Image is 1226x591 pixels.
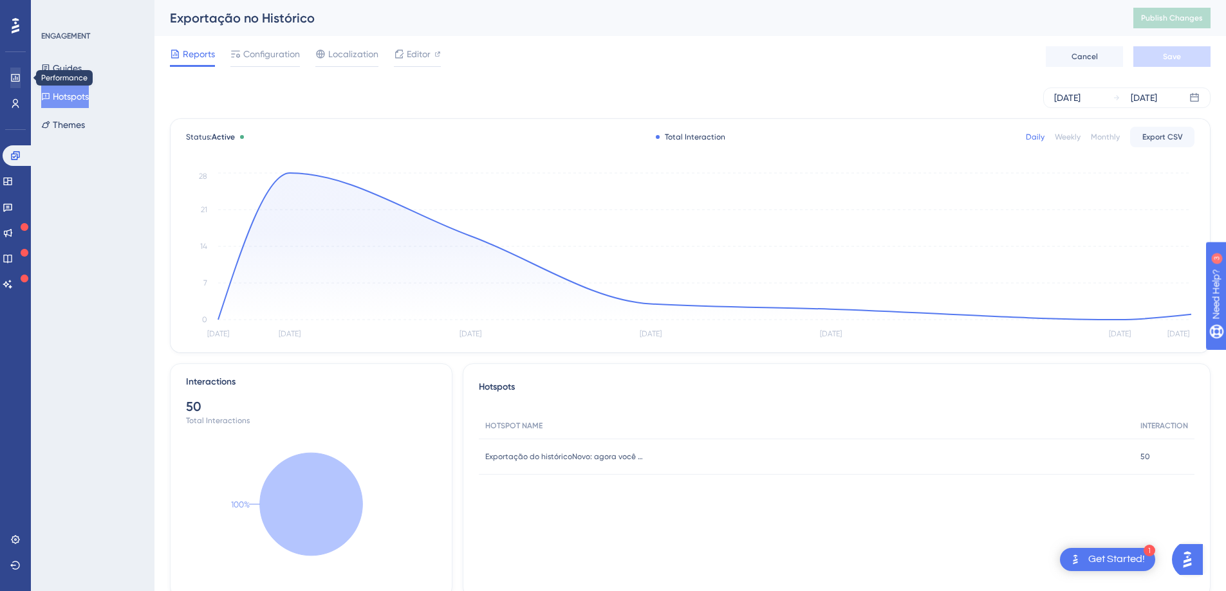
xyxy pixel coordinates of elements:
tspan: [DATE] [820,329,842,338]
div: 1 [1144,545,1155,556]
span: Reports [183,46,215,62]
button: Publish Changes [1133,8,1211,28]
span: Save [1163,51,1181,62]
tspan: [DATE] [279,329,301,338]
tspan: [DATE] [640,329,662,338]
tspan: 7 [203,278,207,287]
span: Status: [186,132,235,142]
div: Exportação no Histórico [170,9,1101,27]
tspan: [DATE] [1109,329,1131,338]
tspan: 14 [200,242,207,251]
button: Save [1133,46,1211,67]
text: 100% [231,500,250,509]
div: Daily [1026,132,1045,142]
span: Localization [328,46,378,62]
span: Cancel [1072,51,1098,62]
span: Publish Changes [1141,13,1203,23]
div: 3 [89,6,93,17]
span: HOTSPOT NAME [485,421,543,431]
span: Active [212,132,235,141]
div: Open Get Started! checklist, remaining modules: 1 [1060,548,1155,571]
div: [DATE] [1131,90,1157,105]
span: Editor [407,46,431,62]
span: INTERACTION [1140,421,1188,431]
div: Weekly [1055,132,1081,142]
div: Total Interaction [656,132,725,142]
span: Hotspots [479,379,515,403]
tspan: [DATE] [460,329,481,338]
div: Get Started! [1088,552,1145,567]
div: ENGAGEMENT [41,31,90,41]
button: Hotspots [41,85,89,108]
tspan: 0 [202,315,207,324]
tspan: [DATE] [207,329,229,338]
div: 50 [186,397,436,415]
tspan: [DATE] [1167,329,1189,338]
span: Exportação do históricoNovo: agora você pode baixar o histórico de transações e trabalhar seus da... [485,451,646,462]
iframe: UserGuiding AI Assistant Launcher [1172,540,1211,579]
button: Export CSV [1130,127,1194,147]
button: Guides [41,57,82,80]
div: [DATE] [1054,90,1081,105]
tspan: 21 [201,205,207,214]
img: launcher-image-alternative-text [1068,552,1083,567]
div: Monthly [1091,132,1120,142]
span: Export CSV [1142,132,1183,142]
tspan: 28 [199,172,207,181]
button: Themes [41,113,85,136]
span: Configuration [243,46,300,62]
div: Interactions [186,374,236,390]
button: Cancel [1046,46,1123,67]
span: 50 [1140,451,1150,462]
span: Need Help? [30,3,80,19]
